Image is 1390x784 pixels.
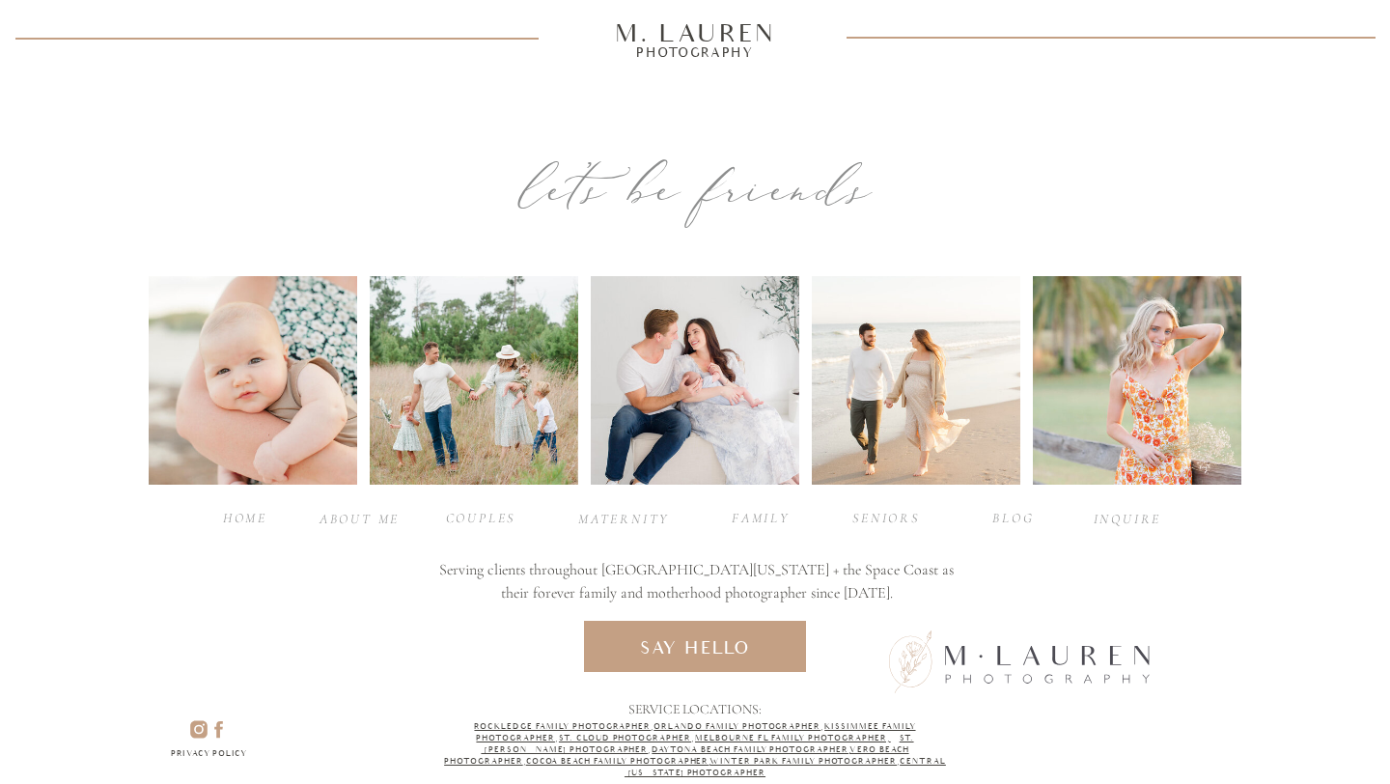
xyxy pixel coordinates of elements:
[628,699,763,718] p: Service Locations:
[474,722,651,731] a: Rockledge Family Photographer
[442,508,519,526] a: Couples
[443,721,947,779] p: , , , , , , , , ,
[695,734,891,742] a: Melbourne Fl Family Photographer,
[505,78,609,98] a: Newborn
[319,509,401,527] a: about ME
[1098,78,1202,98] a: inquire
[387,141,1004,235] div: let’s be friends
[433,558,959,607] h3: Serving clients throughout [GEOGRAPHIC_DATA][US_STATE] + the Space Coast as their forever family ...
[383,78,487,98] a: Maternity
[264,78,369,98] a: Couples
[1089,509,1166,527] a: INQUIRE
[578,509,665,527] a: maternity
[526,757,709,766] a: Cocoa Beach Family Photographer
[709,757,897,766] a: Winter Park Family Photographer
[624,635,767,658] a: say hello
[149,748,269,765] a: Privacy policy
[886,78,990,98] a: Seniors
[606,47,784,57] a: Photography
[207,508,284,526] a: Home
[779,78,883,98] a: Family
[975,508,1052,526] a: BLOG
[652,79,739,102] a: [US_STATE]
[652,745,848,754] a: Daytona Beach Family Photographer
[993,78,1098,98] a: blog
[559,734,691,742] a: ST. CLOUD Photographer
[557,22,833,43] a: M. Lauren
[653,722,820,731] a: Orlando Family Photographer
[722,508,799,526] a: family
[848,508,925,526] a: seniors
[176,78,250,98] a: About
